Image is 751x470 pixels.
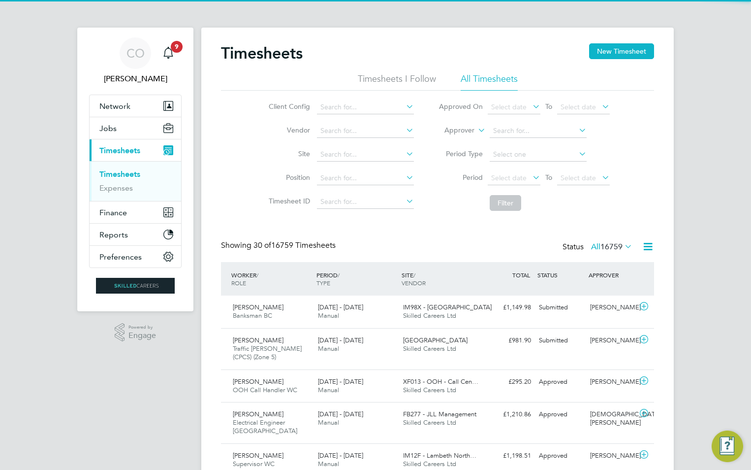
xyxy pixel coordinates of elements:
[99,101,130,111] span: Network
[317,171,414,185] input: Search for...
[229,266,314,292] div: WORKER
[256,271,258,279] span: /
[535,300,586,316] div: Submitted
[358,73,436,91] li: Timesheets I Follow
[586,448,637,464] div: [PERSON_NAME]
[96,278,175,294] img: skilledcareers-logo-retina.png
[158,37,178,69] a: 9
[403,451,476,460] span: IM12F - Lambeth North…
[535,448,586,464] div: Approved
[484,374,535,390] div: £295.20
[126,47,145,60] span: CO
[233,303,283,311] span: [PERSON_NAME]
[402,279,426,287] span: VENDOR
[318,418,339,427] span: Manual
[233,311,272,320] span: Banksman BC
[317,124,414,138] input: Search for...
[484,300,535,316] div: £1,149.98
[77,28,193,311] nav: Main navigation
[318,386,339,394] span: Manual
[317,101,414,114] input: Search for...
[403,311,456,320] span: Skilled Careers Ltd
[318,311,339,320] span: Manual
[490,148,587,162] input: Select one
[535,374,586,390] div: Approved
[99,230,128,239] span: Reports
[99,208,127,217] span: Finance
[233,344,302,361] span: Traffic [PERSON_NAME] (CPCS) (Zone 5)
[233,377,283,386] span: [PERSON_NAME]
[490,124,587,138] input: Search for...
[403,386,456,394] span: Skilled Careers Ltd
[403,460,456,468] span: Skilled Careers Ltd
[600,242,623,252] span: 16759
[221,43,303,63] h2: Timesheets
[586,300,637,316] div: [PERSON_NAME]
[233,460,275,468] span: Supervisor WC
[99,146,140,155] span: Timesheets
[484,448,535,464] div: £1,198.51
[403,377,478,386] span: XF013 - OOH - Call Cen…
[318,451,363,460] span: [DATE] - [DATE]
[490,195,521,211] button: Filter
[90,95,181,117] button: Network
[266,126,310,134] label: Vendor
[99,183,133,193] a: Expenses
[586,406,637,431] div: [DEMOGRAPHIC_DATA][PERSON_NAME]
[233,336,283,344] span: [PERSON_NAME]
[253,240,271,250] span: 30 of
[403,410,476,418] span: FB277 - JLL Management
[712,431,743,462] button: Engage Resource Center
[591,242,632,252] label: All
[561,102,596,111] span: Select date
[338,271,340,279] span: /
[403,344,456,353] span: Skilled Careers Ltd
[586,333,637,349] div: [PERSON_NAME]
[128,332,156,340] span: Engage
[99,169,140,179] a: Timesheets
[266,149,310,158] label: Site
[317,195,414,209] input: Search for...
[563,240,634,254] div: Status
[318,460,339,468] span: Manual
[266,173,310,182] label: Position
[317,148,414,162] input: Search for...
[484,406,535,423] div: £1,210.86
[542,100,555,113] span: To
[233,451,283,460] span: [PERSON_NAME]
[90,117,181,139] button: Jobs
[430,126,474,135] label: Approver
[561,173,596,182] span: Select date
[403,303,492,311] span: IM98X - [GEOGRAPHIC_DATA]
[99,124,117,133] span: Jobs
[233,410,283,418] span: [PERSON_NAME]
[90,201,181,223] button: Finance
[512,271,530,279] span: TOTAL
[535,266,586,284] div: STATUS
[253,240,336,250] span: 16759 Timesheets
[535,333,586,349] div: Submitted
[115,323,156,342] a: Powered byEngage
[491,102,527,111] span: Select date
[461,73,518,91] li: All Timesheets
[413,271,415,279] span: /
[89,37,182,85] a: CO[PERSON_NAME]
[90,224,181,245] button: Reports
[171,41,183,53] span: 9
[128,323,156,332] span: Powered by
[438,173,483,182] label: Period
[318,377,363,386] span: [DATE] - [DATE]
[403,336,468,344] span: [GEOGRAPHIC_DATA]
[586,374,637,390] div: [PERSON_NAME]
[491,173,527,182] span: Select date
[314,266,399,292] div: PERIOD
[90,139,181,161] button: Timesheets
[484,333,535,349] div: £981.90
[318,410,363,418] span: [DATE] - [DATE]
[542,171,555,184] span: To
[90,246,181,268] button: Preferences
[318,344,339,353] span: Manual
[399,266,484,292] div: SITE
[266,197,310,205] label: Timesheet ID
[221,240,338,251] div: Showing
